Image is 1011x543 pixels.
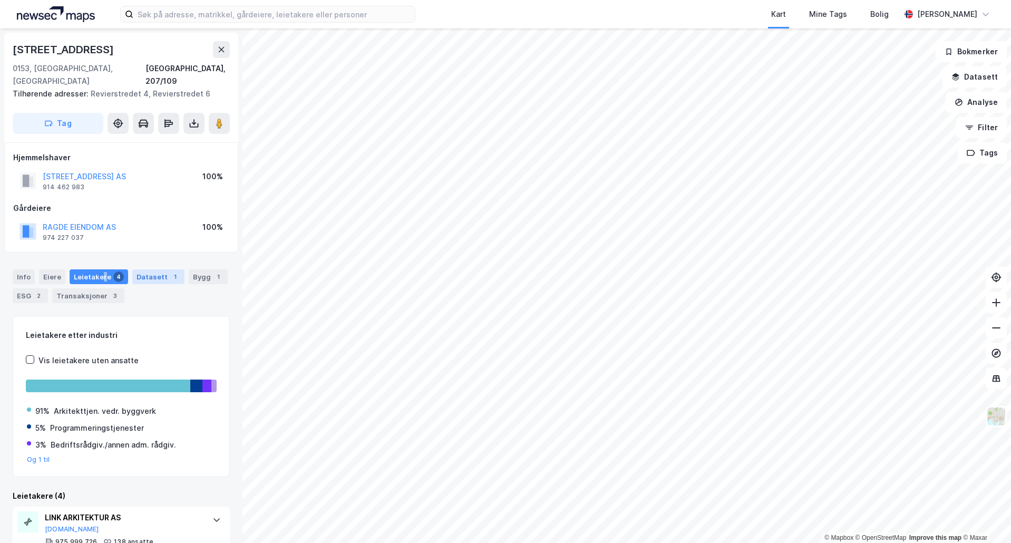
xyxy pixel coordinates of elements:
div: Bolig [870,8,889,21]
span: Tilhørende adresser: [13,89,91,98]
iframe: Chat Widget [958,492,1011,543]
div: 100% [202,170,223,183]
button: Tags [958,142,1007,163]
div: Vis leietakere uten ansatte [38,354,139,367]
div: 974 227 037 [43,234,84,242]
div: 3 [110,290,120,301]
div: Kart [771,8,786,21]
div: 100% [202,221,223,234]
div: Bedriftsrådgiv./annen adm. rådgiv. [51,439,176,451]
div: [GEOGRAPHIC_DATA], 207/109 [145,62,230,88]
div: 2 [33,290,44,301]
div: 5% [35,422,46,434]
div: Revierstredet 4, Revierstredet 6 [13,88,221,100]
button: Tag [13,113,103,134]
div: Leietakere [70,269,128,284]
div: Leietakere (4) [13,490,230,502]
div: Transaksjoner [52,288,124,303]
div: 3% [35,439,46,451]
button: [DOMAIN_NAME] [45,525,99,534]
div: Mine Tags [809,8,847,21]
div: 0153, [GEOGRAPHIC_DATA], [GEOGRAPHIC_DATA] [13,62,145,88]
div: Leietakere etter industri [26,329,217,342]
div: Kontrollprogram for chat [958,492,1011,543]
div: [PERSON_NAME] [917,8,977,21]
div: 4 [113,271,124,282]
a: Mapbox [824,534,853,541]
input: Søk på adresse, matrikkel, gårdeiere, leietakere eller personer [133,6,415,22]
div: ESG [13,288,48,303]
a: Improve this map [909,534,961,541]
img: Z [986,406,1006,426]
div: Arkitekttjen. vedr. byggverk [54,405,156,418]
div: Info [13,269,35,284]
div: 1 [213,271,223,282]
div: Bygg [189,269,228,284]
img: logo.a4113a55bc3d86da70a041830d287a7e.svg [17,6,95,22]
button: Bokmerker [936,41,1007,62]
button: Analyse [946,92,1007,113]
div: LINK ARKITEKTUR AS [45,511,202,524]
div: Gårdeiere [13,202,229,215]
div: Hjemmelshaver [13,151,229,164]
div: 91% [35,405,50,418]
a: OpenStreetMap [856,534,907,541]
button: Og 1 til [27,455,50,464]
div: Programmeringstjenester [50,422,144,434]
button: Filter [956,117,1007,138]
div: 1 [170,271,180,282]
div: 914 462 983 [43,183,84,191]
div: Datasett [132,269,184,284]
div: [STREET_ADDRESS] [13,41,116,58]
button: Datasett [942,66,1007,88]
div: Eiere [39,269,65,284]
